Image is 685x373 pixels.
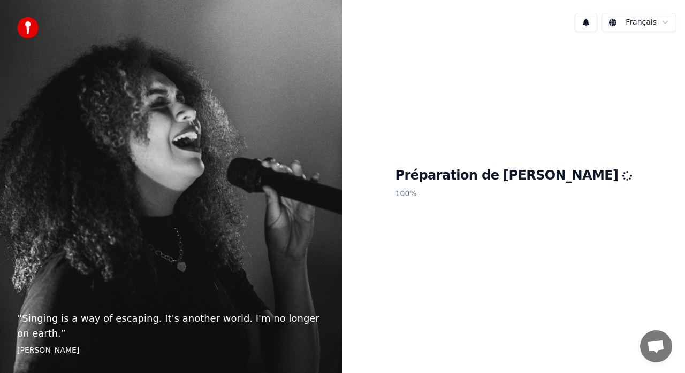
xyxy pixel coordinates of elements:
p: “ Singing is a way of escaping. It's another world. I'm no longer on earth. ” [17,311,325,341]
footer: [PERSON_NAME] [17,345,325,356]
h1: Préparation de [PERSON_NAME] [395,167,633,184]
img: youka [17,17,39,38]
div: Ouvrir le chat [640,330,672,362]
p: 100 % [395,184,633,204]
